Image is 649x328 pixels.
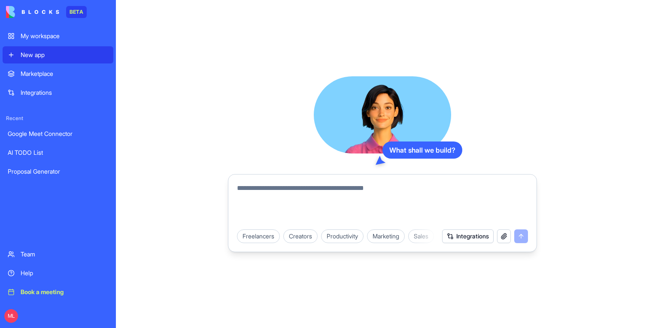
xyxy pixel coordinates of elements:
div: Marketing [367,229,405,243]
div: Proposal Generator [8,167,108,176]
a: Book a meeting [3,283,113,301]
div: Team [21,250,108,259]
div: Productivity [321,229,364,243]
div: Marketplace [21,69,108,78]
a: My workspace [3,27,113,45]
div: Creators [283,229,318,243]
a: Proposal Generator [3,163,113,180]
div: Freelancers [237,229,280,243]
a: Integrations [3,84,113,101]
img: logo [6,6,59,18]
span: ML [4,309,18,323]
a: Google Meet Connector [3,125,113,142]
a: Marketplace [3,65,113,82]
div: AI TODO List [8,148,108,157]
button: Integrations [442,229,494,243]
div: What shall we build? [382,141,462,159]
div: Book a meeting [21,288,108,296]
div: My workspace [21,32,108,40]
div: BETA [66,6,87,18]
a: BETA [6,6,87,18]
div: Help [21,269,108,277]
a: Team [3,246,113,263]
span: Recent [3,115,113,122]
div: Sales [408,229,434,243]
div: Integrations [21,88,108,97]
a: New app [3,46,113,63]
div: New app [21,51,108,59]
a: Help [3,265,113,282]
div: Google Meet Connector [8,129,108,138]
a: AI TODO List [3,144,113,161]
